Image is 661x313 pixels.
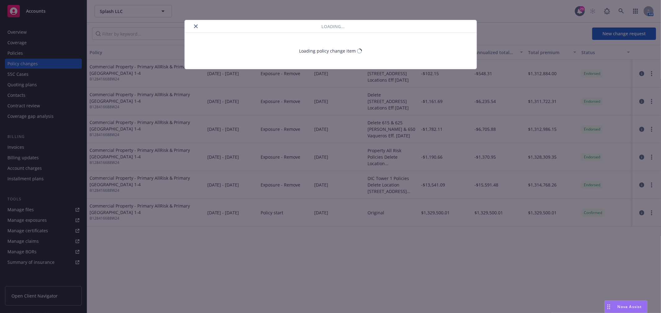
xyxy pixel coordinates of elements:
[605,301,647,313] button: Nova Assist
[321,23,345,30] span: Loading...
[605,301,613,313] div: Drag to move
[192,23,200,30] button: close
[299,48,356,54] div: Loading policy change item
[618,304,642,309] span: Nova Assist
